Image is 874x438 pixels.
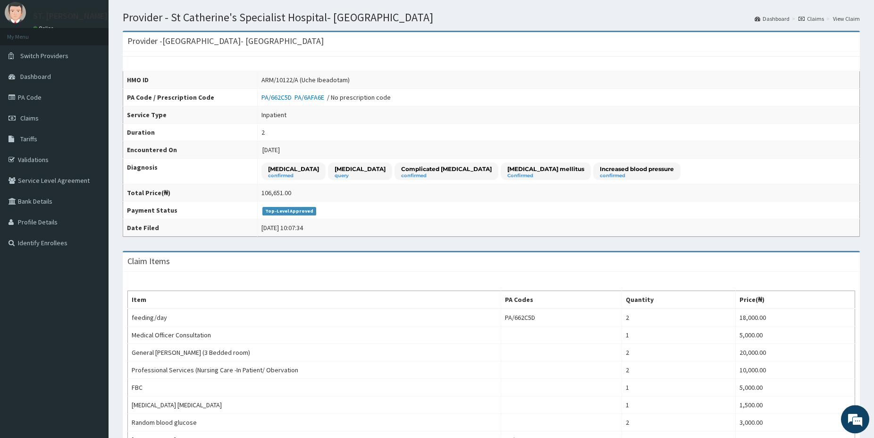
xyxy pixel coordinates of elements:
[735,361,855,379] td: 10,000.00
[401,173,492,178] small: confirmed
[262,146,280,154] span: [DATE]
[20,72,51,81] span: Dashboard
[123,71,258,89] th: HMO ID
[735,344,855,361] td: 20,000.00
[123,184,258,202] th: Total Price(₦)
[600,173,674,178] small: confirmed
[5,2,26,23] img: User Image
[600,165,674,173] p: Increased blood pressure
[128,344,501,361] td: General [PERSON_NAME] (3 Bedded room)
[123,202,258,219] th: Payment Status
[123,89,258,106] th: PA Code / Prescription Code
[55,119,130,215] span: We're online!
[128,414,501,431] td: Random blood glucose
[261,128,265,137] div: 2
[294,93,327,102] a: PA/6AFA6E
[622,361,735,379] td: 2
[20,135,37,143] span: Tariffs
[127,37,324,45] h3: Provider - [GEOGRAPHIC_DATA]- [GEOGRAPHIC_DATA]
[622,344,735,361] td: 2
[33,12,185,20] p: ST. [PERSON_NAME][GEOGRAPHIC_DATA]
[128,291,501,309] th: Item
[123,11,860,24] h1: Provider - St Catherine's Specialist Hospital- [GEOGRAPHIC_DATA]
[123,141,258,159] th: Encountered On
[735,414,855,431] td: 3,000.00
[268,165,319,173] p: [MEDICAL_DATA]
[261,110,286,120] div: Inpatient
[401,165,492,173] p: Complicated [MEDICAL_DATA]
[268,173,319,178] small: confirmed
[261,188,291,198] div: 106,651.00
[123,124,258,141] th: Duration
[501,309,622,326] td: PA/662C5D
[128,379,501,396] td: FBC
[128,326,501,344] td: Medical Officer Consultation
[507,173,584,178] small: Confirmed
[735,291,855,309] th: Price(₦)
[622,379,735,396] td: 1
[622,291,735,309] th: Quantity
[507,165,584,173] p: [MEDICAL_DATA] mellitus
[735,309,855,326] td: 18,000.00
[128,396,501,414] td: [MEDICAL_DATA] [MEDICAL_DATA]
[5,258,180,291] textarea: Type your message and hit 'Enter'
[798,15,824,23] a: Claims
[622,309,735,326] td: 2
[261,93,391,102] div: / No prescription code
[33,25,56,32] a: Online
[17,47,38,71] img: d_794563401_company_1708531726252_794563401
[261,93,294,102] a: PA/662C5D
[335,165,386,173] p: [MEDICAL_DATA]
[735,326,855,344] td: 5,000.00
[833,15,860,23] a: View Claim
[262,207,317,215] span: Top-Level Approved
[123,219,258,237] th: Date Filed
[20,114,39,122] span: Claims
[123,106,258,124] th: Service Type
[622,326,735,344] td: 1
[622,396,735,414] td: 1
[155,5,177,27] div: Minimize live chat window
[261,75,350,85] div: ARM/10122/A (Uche Ibeadotam)
[20,52,68,60] span: Switch Providers
[622,414,735,431] td: 2
[501,291,622,309] th: PA Codes
[735,379,855,396] td: 5,000.00
[335,173,386,178] small: query
[128,361,501,379] td: Professional Services (Nursing Care -In Patient/ Obervation
[127,257,170,266] h3: Claim Items
[123,159,258,184] th: Diagnosis
[128,309,501,326] td: feeding/day
[755,15,790,23] a: Dashboard
[49,53,159,65] div: Chat with us now
[735,396,855,414] td: 1,500.00
[261,223,303,232] div: [DATE] 10:07:34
